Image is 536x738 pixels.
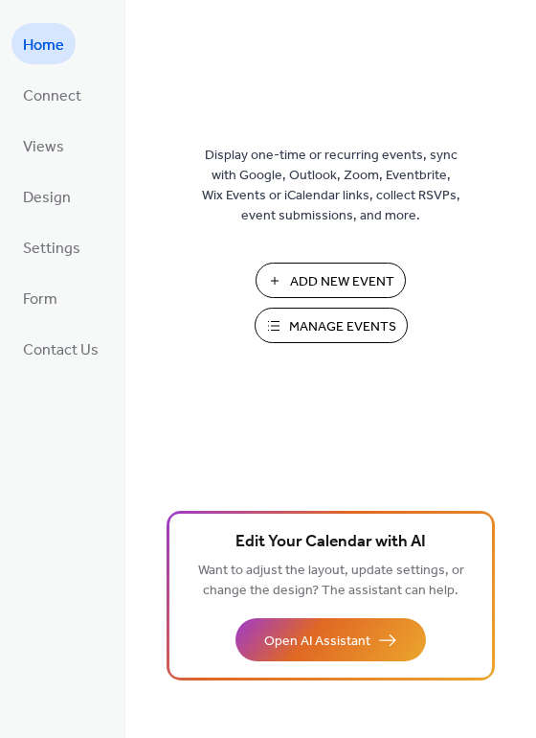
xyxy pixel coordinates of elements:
button: Open AI Assistant [235,618,426,661]
a: Views [11,125,76,166]
span: Want to adjust the layout, update settings, or change the design? The assistant can help. [198,558,464,604]
span: Settings [23,234,80,264]
span: Add New Event [290,272,394,292]
span: Display one-time or recurring events, sync with Google, Outlook, Zoom, Eventbrite, Wix Events or ... [202,146,460,226]
button: Add New Event [256,263,406,298]
span: Form [23,285,57,314]
a: Settings [11,226,92,267]
span: Edit Your Calendar with AI [235,529,426,556]
span: Open AI Assistant [264,632,370,652]
span: Views [23,132,64,162]
span: Design [23,183,71,213]
span: Home [23,31,64,60]
span: Manage Events [289,317,396,337]
button: Manage Events [255,308,408,343]
a: Home [11,23,76,64]
a: Design [11,175,82,217]
span: Connect [23,81,81,111]
a: Connect [11,74,93,115]
a: Form [11,277,69,318]
a: Contact Us [11,328,110,369]
span: Contact Us [23,335,99,365]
